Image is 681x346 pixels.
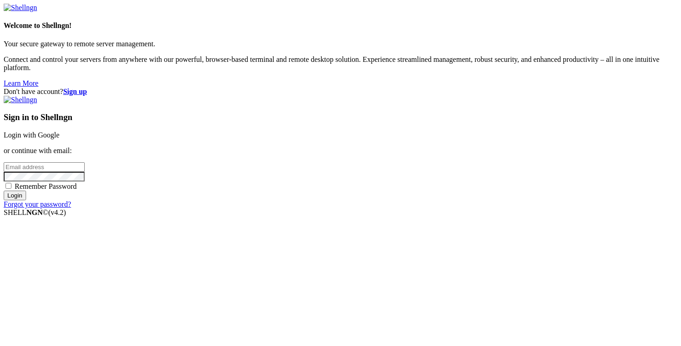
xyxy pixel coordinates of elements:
[63,88,87,95] a: Sign up
[4,200,71,208] a: Forgot your password?
[4,88,677,96] div: Don't have account?
[4,79,38,87] a: Learn More
[4,147,677,155] p: or continue with email:
[4,131,59,139] a: Login with Google
[4,191,26,200] input: Login
[4,96,37,104] img: Shellngn
[49,209,66,216] span: 4.2.0
[5,183,11,189] input: Remember Password
[4,40,677,48] p: Your secure gateway to remote server management.
[4,22,677,30] h4: Welcome to Shellngn!
[4,162,85,172] input: Email address
[4,55,677,72] p: Connect and control your servers from anywhere with our powerful, browser-based terminal and remo...
[4,4,37,12] img: Shellngn
[4,209,66,216] span: SHELL ©
[15,182,77,190] span: Remember Password
[4,112,677,122] h3: Sign in to Shellngn
[27,209,43,216] b: NGN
